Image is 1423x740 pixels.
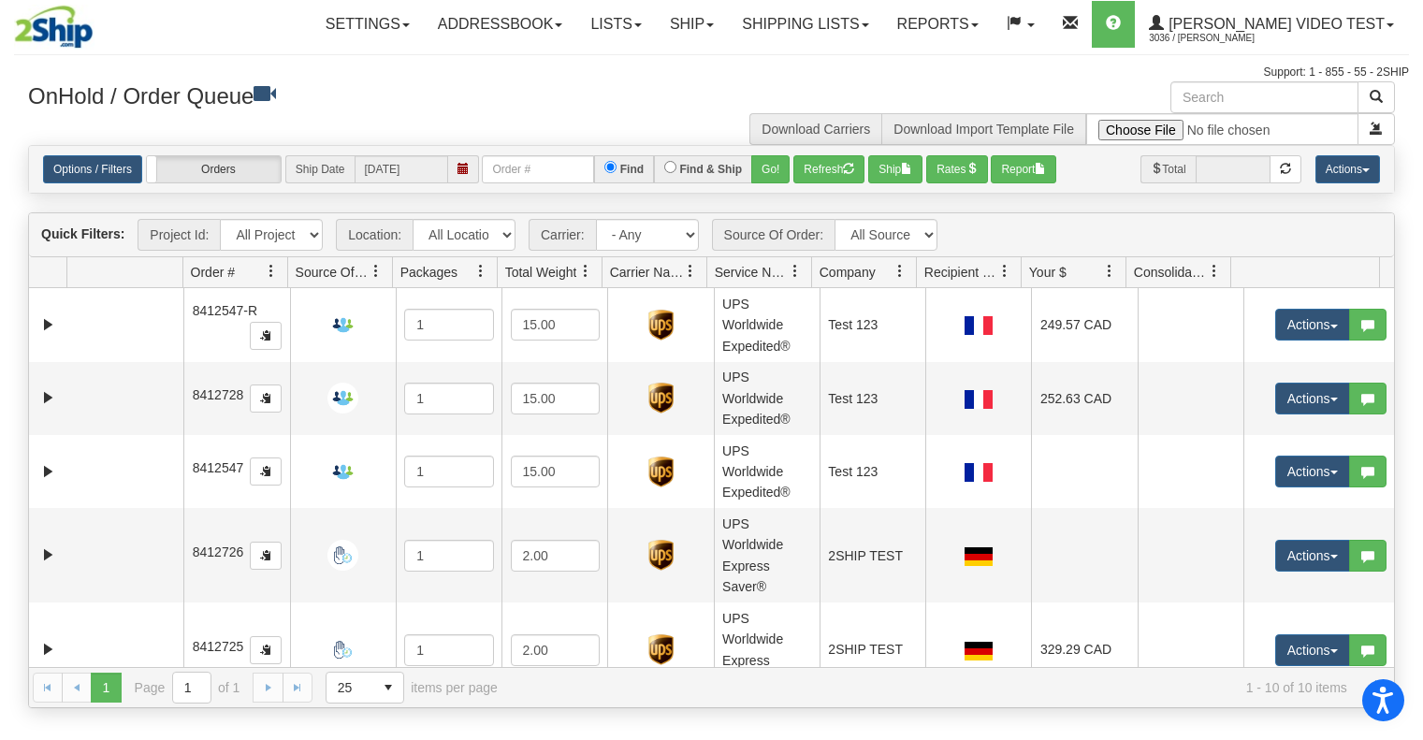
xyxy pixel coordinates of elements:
h3: OnHold / Order Queue [28,81,698,109]
a: Download Carriers [762,122,870,137]
label: Find [620,161,644,178]
span: 3036 / [PERSON_NAME] [1149,29,1289,48]
td: Test 123 [820,288,925,361]
img: Request [327,457,358,487]
button: Actions [1275,309,1350,341]
img: DE [965,642,993,660]
span: 8412725 [193,639,244,654]
td: 2SHIP TEST [820,602,925,697]
img: logo3036.jpg [14,5,94,52]
button: Copy to clipboard [250,385,282,413]
span: 25 [338,678,362,697]
button: Actions [1275,456,1350,487]
img: Request [327,383,358,414]
button: Report [991,155,1056,183]
span: 8412547-R [193,303,257,318]
a: Order # filter column settings [255,255,287,287]
a: Download Import Template File [893,122,1074,137]
span: Consolidation Unit [1134,263,1208,282]
button: Actions [1275,634,1350,666]
button: Rates [926,155,987,183]
img: UPS [648,383,675,414]
input: Import [1086,113,1358,145]
span: 1 - 10 of 10 items [524,680,1347,695]
a: Packages filter column settings [465,255,497,287]
a: [PERSON_NAME] Video Test 3036 / [PERSON_NAME] [1135,1,1408,48]
button: Actions [1315,155,1380,183]
button: Ship [868,155,922,183]
button: Copy to clipboard [250,322,282,350]
span: Carrier: [529,219,596,251]
button: Copy to clipboard [250,542,282,570]
td: Test 123 [820,435,925,508]
input: Page 1 [173,673,211,703]
a: Total Weight filter column settings [570,255,602,287]
img: FR [965,390,993,409]
td: 329.29 CAD [1031,602,1137,697]
label: Quick Filters: [41,225,124,243]
a: Options / Filters [43,155,142,183]
td: UPS Worldwide Express Saver® [714,602,820,697]
a: Your $ filter column settings [1094,255,1125,287]
td: 2SHIP TEST [820,508,925,602]
span: Location: [336,219,413,251]
span: Page 1 [91,673,121,703]
span: Ship Date [285,155,355,183]
img: Manual [327,540,358,571]
a: Carrier Name filter column settings [675,255,706,287]
div: Support: 1 - 855 - 55 - 2SHIP [14,65,1409,80]
span: Project Id: [138,219,220,251]
img: UPS [648,634,675,665]
span: select [373,673,403,703]
a: Expand [36,544,60,567]
a: Source Of Order filter column settings [360,255,392,287]
a: Reports [883,1,993,48]
img: DE [965,547,993,566]
a: Recipient Country filter column settings [989,255,1021,287]
span: 8412728 [193,387,244,402]
td: UPS Worldwide Expedited® [714,435,820,508]
span: Carrier Name [610,263,684,282]
span: Service Name [715,263,789,282]
span: Recipient Country [924,263,998,282]
span: Total [1140,155,1195,183]
span: [PERSON_NAME] Video Test [1164,16,1385,32]
button: Refresh [793,155,864,183]
img: Request [327,310,358,341]
span: Packages [400,263,457,282]
td: Test 123 [820,362,925,435]
img: Manual [327,634,358,665]
img: UPS [648,457,675,487]
label: Orders [147,156,281,182]
td: UPS Worldwide Expedited® [714,288,820,361]
a: Expand [36,638,60,661]
label: Find & Ship [679,161,742,178]
img: FR [965,316,993,335]
input: Order # [482,155,594,183]
button: Copy to clipboard [250,636,282,664]
iframe: chat widget [1380,274,1421,465]
a: Consolidation Unit filter column settings [1198,255,1230,287]
div: grid toolbar [29,213,1394,257]
button: Go! [751,155,790,183]
a: Lists [576,1,655,48]
button: Actions [1275,383,1350,414]
td: 252.63 CAD [1031,362,1137,435]
img: UPS [648,540,675,571]
a: Service Name filter column settings [779,255,811,287]
span: Page of 1 [135,672,240,704]
span: Total Weight [505,263,577,282]
span: 8412547 [193,460,244,475]
a: Shipping lists [728,1,882,48]
td: UPS Worldwide Express Saver® [714,508,820,602]
td: UPS Worldwide Expedited® [714,362,820,435]
a: Settings [312,1,424,48]
span: Page sizes drop down [326,672,404,704]
button: Search [1358,81,1395,113]
button: Actions [1275,540,1350,572]
a: Expand [36,386,60,410]
a: Company filter column settings [884,255,916,287]
a: Addressbook [424,1,577,48]
button: Copy to clipboard [250,457,282,486]
span: items per page [326,672,498,704]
